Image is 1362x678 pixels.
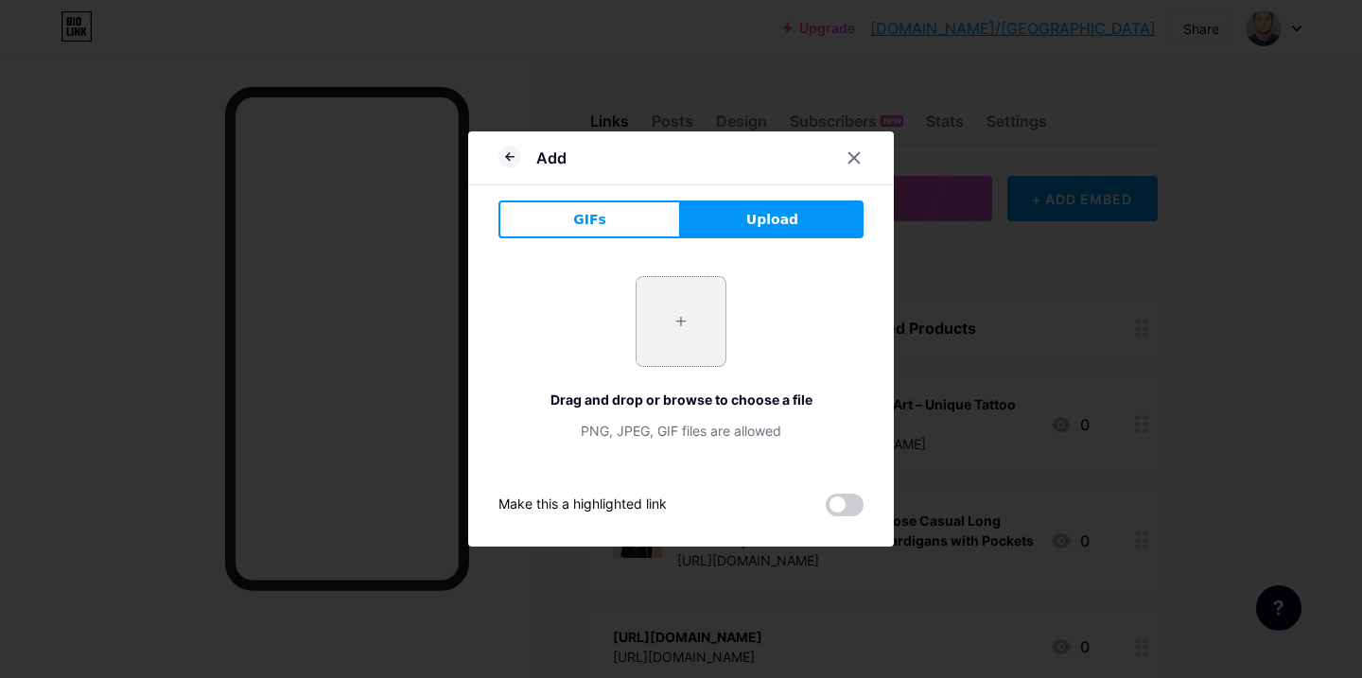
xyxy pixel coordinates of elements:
div: PNG, JPEG, GIF files are allowed [498,421,864,441]
div: Add [536,147,567,169]
button: GIFs [498,200,681,238]
span: GIFs [573,210,606,230]
div: Make this a highlighted link [498,494,667,516]
span: Upload [746,210,798,230]
div: Drag and drop or browse to choose a file [498,390,864,409]
button: Upload [681,200,864,238]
